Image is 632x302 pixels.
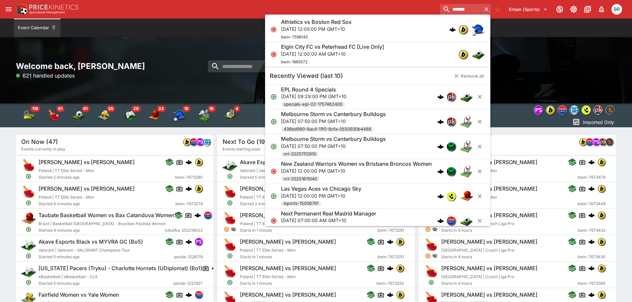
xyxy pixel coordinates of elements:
[270,143,277,150] svg: Open
[38,280,174,287] span: Started 5 minutes ago
[270,93,277,100] svg: Open
[240,212,336,219] h6: [PERSON_NAME] vs [PERSON_NAME]
[599,138,606,146] img: pricekinetics.png
[223,264,237,279] img: table_tennis.png
[441,195,497,200] span: Poland | TT Elite Series - Men
[240,201,377,207] span: Started 2 minutes ago
[3,3,15,15] button: open drawer
[424,264,439,279] img: table_tennis.png
[593,138,600,146] img: pandascore.png
[26,226,32,232] svg: Open
[182,105,190,112] span: 18
[223,211,237,226] img: table_tennis.png
[26,253,32,259] svg: Open
[174,254,203,260] span: panda-1226178
[396,238,404,245] img: bwin.png
[588,291,595,298] img: logo-cerberus.svg
[450,71,488,81] button: Remove all
[588,159,595,165] div: cerberus
[38,168,94,173] span: Poland | TT Elite Series - Men
[281,225,324,232] span: lclkafka-250121194
[281,50,384,57] p: [DATE] 12:00:00 AM GMT+10
[106,105,115,112] span: 35
[173,109,186,122] div: Baseball
[21,185,36,199] img: table_tennis.png
[447,167,456,176] img: nrl.png
[437,143,444,150] div: cerberus
[534,105,543,115] div: pandascore
[586,138,594,146] div: lclkafka
[195,185,202,192] img: bwin.png
[240,227,378,234] span: Starts in 1 minute
[123,109,136,122] img: esports
[396,238,404,246] div: bwin
[16,61,213,71] h2: Welcome back, [PERSON_NAME]
[270,118,277,125] svg: Open
[437,217,444,224] div: cerberus
[597,158,605,166] div: bwin
[588,185,595,192] div: cerberus
[38,159,135,166] h6: [PERSON_NAME] vs [PERSON_NAME]
[599,138,607,146] div: pricekinetics
[204,211,211,219] img: lclkafka.png
[16,72,75,80] p: 621 handled updates
[458,50,468,59] div: bwin
[240,195,296,200] span: Poland | TT Elite Series - Men
[387,265,393,272] div: cerberus
[38,221,166,226] span: Brazil | Basketball [GEOGRAPHIC_DATA] - Brazilian Paulista Women
[583,119,614,126] p: Imported Only
[198,109,212,122] img: badminton
[38,185,135,192] h6: [PERSON_NAME] vs [PERSON_NAME]
[578,280,605,287] span: bwin-7673394
[387,265,393,272] img: logo-cerberus.svg
[460,165,473,178] img: rugby_league.png
[597,211,605,219] div: bwin
[570,117,616,127] button: Imported Only
[38,195,94,200] span: Poland | TT Elite Series - Men
[437,217,444,224] img: logo-cerberus.svg
[81,105,90,112] span: 81
[22,109,35,122] img: tennis
[240,265,336,272] h6: [PERSON_NAME] vs [PERSON_NAME]
[194,212,201,218] div: cerberus
[568,3,580,15] button: Toggle light/dark mode
[234,105,240,112] span: 4
[240,174,376,181] span: Started 5 minutes ago
[449,26,456,33] img: logo-cerberus.svg
[223,238,237,252] img: table_tennis.png
[441,174,578,181] span: Starts in 4 hours
[38,212,175,219] h6: Taubate Basketball Women vs Bax Catanduva Women
[441,185,537,192] h6: [PERSON_NAME] vs [PERSON_NAME]
[609,2,624,17] button: Ben Raymond
[195,185,203,193] div: bwin
[173,109,186,122] img: baseball
[47,109,60,122] div: Table Tennis
[432,253,438,259] svg: Hidden
[123,109,136,122] div: Esports
[212,265,218,272] img: logo-cerberus.svg
[270,26,277,33] svg: Closed
[441,221,514,226] span: [GEOGRAPHIC_DATA] | Czech Liga Pro
[281,185,361,192] h6: Las Vegas Aces vs Chicago Sky
[597,264,605,272] div: bwin
[396,265,404,272] img: bwin.png
[224,109,237,122] div: Cricket
[588,238,595,245] img: logo-cerberus.svg
[605,138,613,146] div: sportingsolutions
[492,4,503,15] button: No Bookmarks
[281,176,320,182] span: nrl-20251611040
[21,146,65,152] span: Events currently in play
[16,103,243,127] div: Event type filters
[22,109,35,122] div: Tennis
[38,274,98,279] span: eBasketball | eBasketball - CLA
[196,138,204,146] img: pandascore.png
[437,193,444,200] img: logo-cerberus.svg
[195,291,202,298] img: lclkafka.png
[460,115,473,128] img: rugby_league.png
[21,264,36,279] img: esports.png
[447,92,456,101] div: pricekinetics
[447,167,456,176] div: nrl
[270,193,277,200] svg: Open
[534,106,543,114] img: pandascore.png
[281,19,352,26] h6: Athletics vs Boston Red Sox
